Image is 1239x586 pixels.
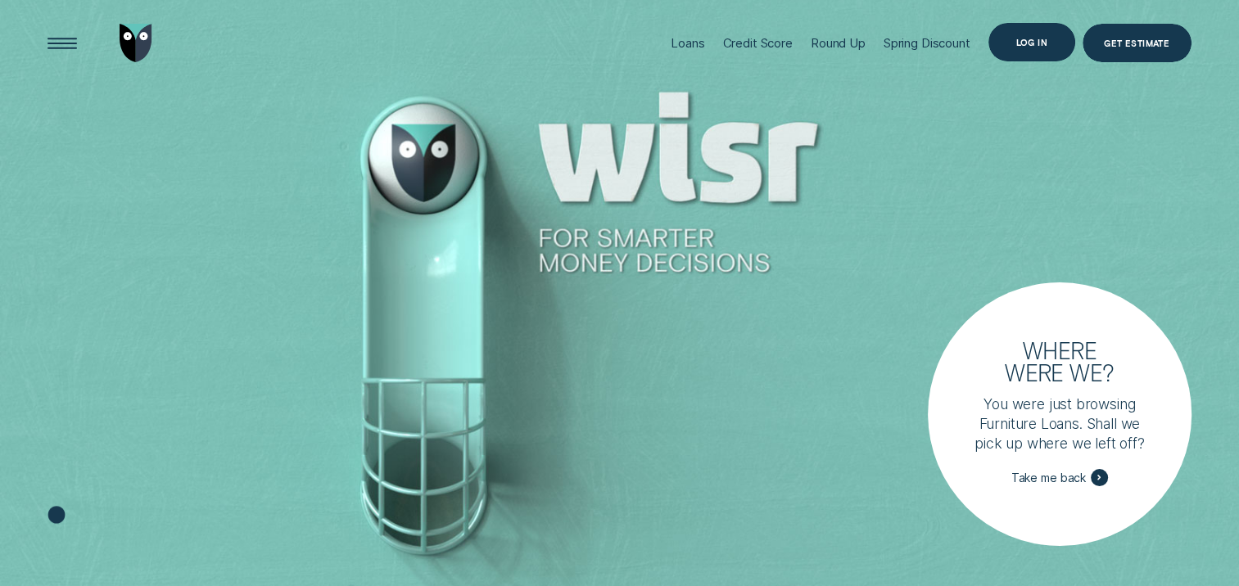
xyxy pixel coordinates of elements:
[996,340,1124,383] h3: Where were we?
[43,24,82,63] button: Open Menu
[671,35,704,51] div: Loans
[928,282,1192,546] a: Where were we?You were just browsing Furniture Loans. Shall we pick up where we left off?Take me ...
[811,35,866,51] div: Round Up
[988,23,1075,62] button: Log in
[973,394,1146,453] p: You were just browsing Furniture Loans. Shall we pick up where we left off?
[1083,24,1192,63] a: Get Estimate
[120,24,152,63] img: Wisr
[884,35,970,51] div: Spring Discount
[1011,471,1086,485] span: Take me back
[1015,38,1047,46] div: Log in
[723,35,793,51] div: Credit Score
